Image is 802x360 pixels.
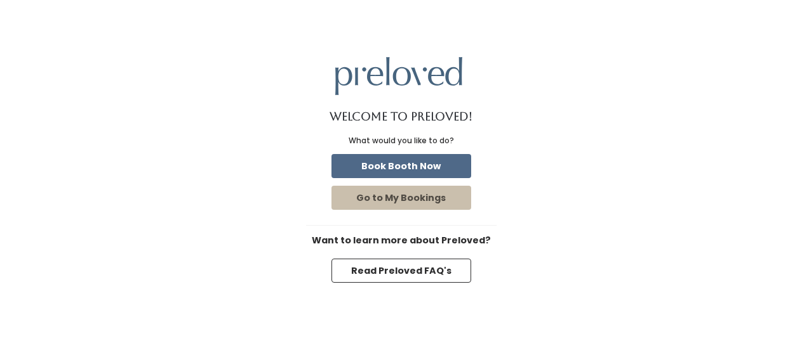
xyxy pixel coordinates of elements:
h6: Want to learn more about Preloved? [306,236,497,246]
a: Go to My Bookings [329,183,474,212]
h1: Welcome to Preloved! [330,110,472,123]
div: What would you like to do? [349,135,454,146]
button: Book Booth Now [331,154,471,178]
button: Go to My Bookings [331,186,471,210]
button: Read Preloved FAQ's [331,259,471,283]
img: preloved logo [335,57,462,94]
